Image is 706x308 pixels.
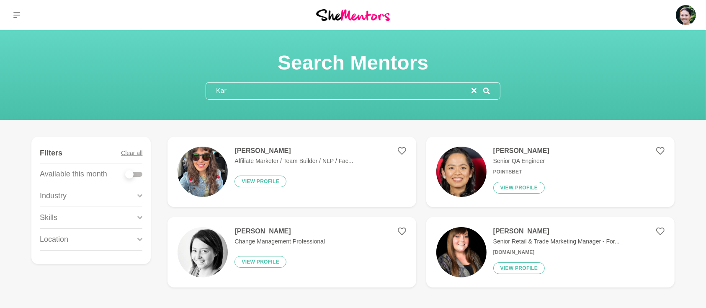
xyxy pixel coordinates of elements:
a: [PERSON_NAME]Change Management ProfessionalView profile [167,217,416,287]
img: 9cfc33315f107580231b610d13381e2d4472f591-200x200.jpg [178,227,228,277]
a: [PERSON_NAME]Affiliate Marketer / Team Builder / NLP / Fac...View profile [167,137,416,207]
p: Affiliate Marketer / Team Builder / NLP / Fac... [234,157,353,166]
input: Search mentors [206,83,472,99]
img: 8006cefc193436637ce7790ebce8b5eedc87b901-3024x4032.jpg [178,147,228,197]
p: Senior QA Engineer [493,157,549,166]
a: [PERSON_NAME]Senior Retail & Trade Marketing Manager - For...[DOMAIN_NAME]View profile [426,217,675,287]
img: b9ec01ed838c95df59b2533c79e165c2d1b9d0dd-291x542.jpg [436,147,487,197]
p: Location [40,234,68,245]
button: View profile [234,176,286,187]
h4: Filters [40,148,62,158]
h4: [PERSON_NAME] [234,227,325,236]
button: View profile [493,182,545,194]
img: Roselynn Unson [676,5,696,25]
h6: POINTSBET [493,169,549,175]
h1: Search Mentors [206,50,500,75]
img: 428fc996b80e936a9db62a1f3eadc5265d0f6eee-2175x2894.jpg [436,227,487,277]
a: [PERSON_NAME]Senior QA EngineerPOINTSBETView profile [426,137,675,207]
h4: [PERSON_NAME] [493,147,549,155]
p: Industry [40,190,67,202]
p: Senior Retail & Trade Marketing Manager - For... [493,237,620,246]
button: Clear all [121,143,142,163]
h4: [PERSON_NAME] [493,227,620,236]
p: Skills [40,212,57,223]
button: View profile [493,262,545,274]
p: Available this month [40,168,107,180]
button: View profile [234,256,286,268]
img: She Mentors Logo [316,9,390,21]
p: Change Management Professional [234,237,325,246]
h4: [PERSON_NAME] [234,147,353,155]
h6: [DOMAIN_NAME] [493,249,620,256]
